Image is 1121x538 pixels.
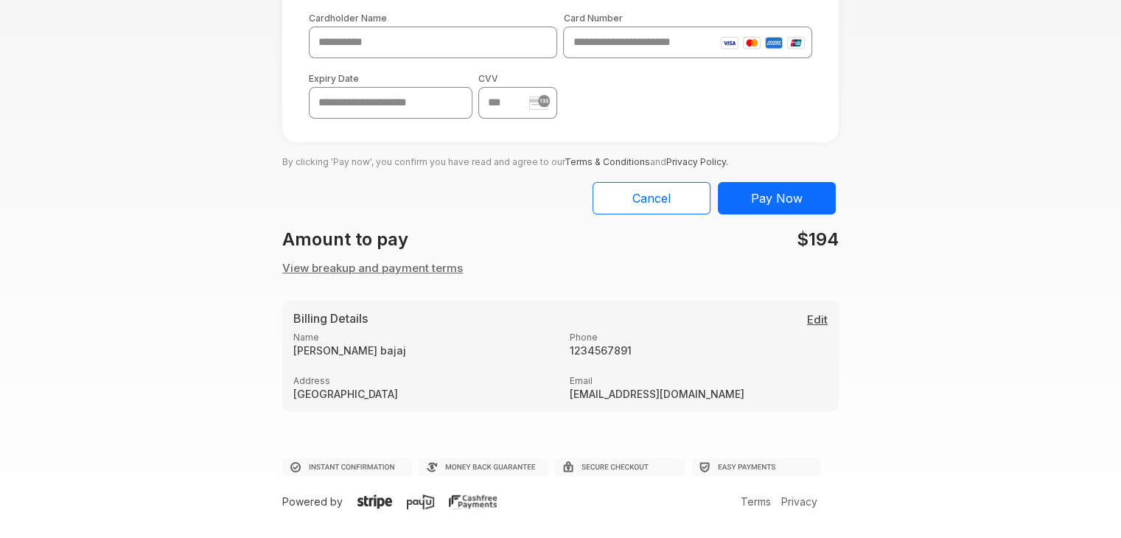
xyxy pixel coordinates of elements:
[282,494,541,509] p: Powered by
[569,375,827,386] label: Email
[282,142,839,170] p: By clicking 'Pay now', you confirm you have read and agree to our and
[407,495,434,509] img: payu
[293,375,551,386] label: Address
[273,226,560,253] div: Amount to pay
[478,73,557,84] label: CVV
[560,226,847,253] div: $194
[569,388,755,400] strong: [EMAIL_ADDRESS][DOMAIN_NAME]
[357,495,392,509] img: stripe
[293,312,828,326] h5: Billing Details
[309,73,472,84] label: Expiry Date
[309,13,557,24] label: Cardholder Name
[807,312,828,329] button: Edit
[737,495,775,508] a: Terms
[569,344,827,357] strong: 1234567891
[569,332,827,343] label: Phone
[293,388,551,400] strong: [GEOGRAPHIC_DATA]
[293,344,551,357] strong: [PERSON_NAME] bajaj
[563,13,811,24] label: Card Number
[718,182,836,214] button: Pay Now
[293,332,551,343] label: Name
[449,495,497,509] img: cashfree
[721,37,805,49] img: card-icons
[282,260,463,277] button: View breakup and payment terms
[666,156,728,167] a: Privacy Policy.
[565,156,650,167] a: Terms & Conditions
[529,95,550,109] img: stripe
[593,182,710,214] button: Cancel
[778,495,821,508] a: Privacy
